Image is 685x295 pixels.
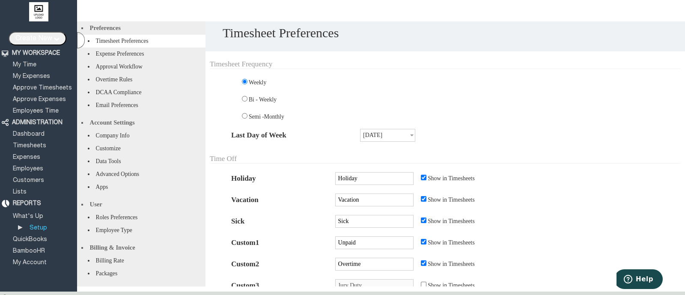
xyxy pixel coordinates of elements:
img: img_trans.gif [417,130,423,137]
a: Employees Time [12,108,60,114]
li: Preferences [77,21,205,35]
td: Sick [210,211,331,232]
a: My Account [12,260,48,265]
li: Roles Preferences [77,211,205,224]
img: img_trans.gif [475,280,482,287]
a: BambooHR [12,248,46,254]
div: MY WORKSPACE [12,50,60,57]
li: Account Settings [77,116,205,129]
img: img_trans.gif [277,95,283,101]
td: Show in Timesheets [331,253,681,275]
li: Overtime Rules [77,73,205,86]
td: Holiday [210,168,331,189]
a: Approve Timesheets [12,85,73,91]
a: Timesheets [12,143,48,149]
img: img_trans.gif [284,112,291,119]
li: User [77,198,205,211]
label: Last Day of Week [231,131,286,139]
a: Dashboard [12,131,46,137]
td: Custom1 [210,232,331,253]
li: Apps [77,181,205,194]
li: DCAA Compliance [77,86,205,99]
label: Timesheet Frequency [210,60,272,68]
a: My Expenses [12,74,51,79]
img: img_trans.gif [475,259,482,266]
div: ADMINISTRATION [12,119,63,126]
img: upload logo [29,2,48,21]
li: Packages [77,267,205,280]
td: Vacation [210,189,331,211]
td: Show in Timesheets [331,189,681,211]
div: Timesheet Preferences [223,26,339,40]
input: Create New [9,32,66,45]
li: Employee Type [77,224,205,237]
td: Show in Timesheets [331,168,681,189]
div: ▶ [18,223,24,231]
li: Email Preferences [77,99,205,112]
td: Custom2 [210,253,331,275]
li: Advanced Options [77,168,205,181]
li: Expense Preferences [77,48,205,60]
iframe: Opens a widget where you can find more information [616,269,663,291]
img: img_trans.gif [475,173,482,180]
td: Bi - Weekly [210,90,356,107]
a: REPORTS [12,201,42,206]
a: Employees [12,166,45,172]
td: Weekly [210,73,356,90]
td: Show in Timesheets [331,211,681,232]
img: img_trans.gif [475,195,482,202]
a: QuickBooks [12,237,48,242]
a: Expenses [12,155,42,160]
li: Approval Workflow [77,60,205,73]
li: Billing & Invoice [77,241,205,254]
div: Hide Menus [77,32,85,48]
a: Setup [28,225,48,231]
a: Customers [12,178,45,183]
td: Semi -Monthly [210,107,356,125]
img: img_trans.gif [266,77,273,84]
img: img_trans.gif [475,238,482,244]
a: Lists [12,189,28,195]
td: Show in Timesheets [331,232,681,253]
li: Timesheet Preferences [77,35,205,48]
li: Billing Rate [77,254,205,267]
img: Help [648,4,669,19]
img: img_trans.gif [475,216,482,223]
li: Data Tools [77,155,205,168]
a: My Time [12,62,38,68]
li: Customize [77,142,205,155]
a: Approve Expenses [12,97,67,102]
li: Company Info [77,129,205,142]
div: Time Off [210,155,681,164]
a: What's Up [12,214,45,219]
